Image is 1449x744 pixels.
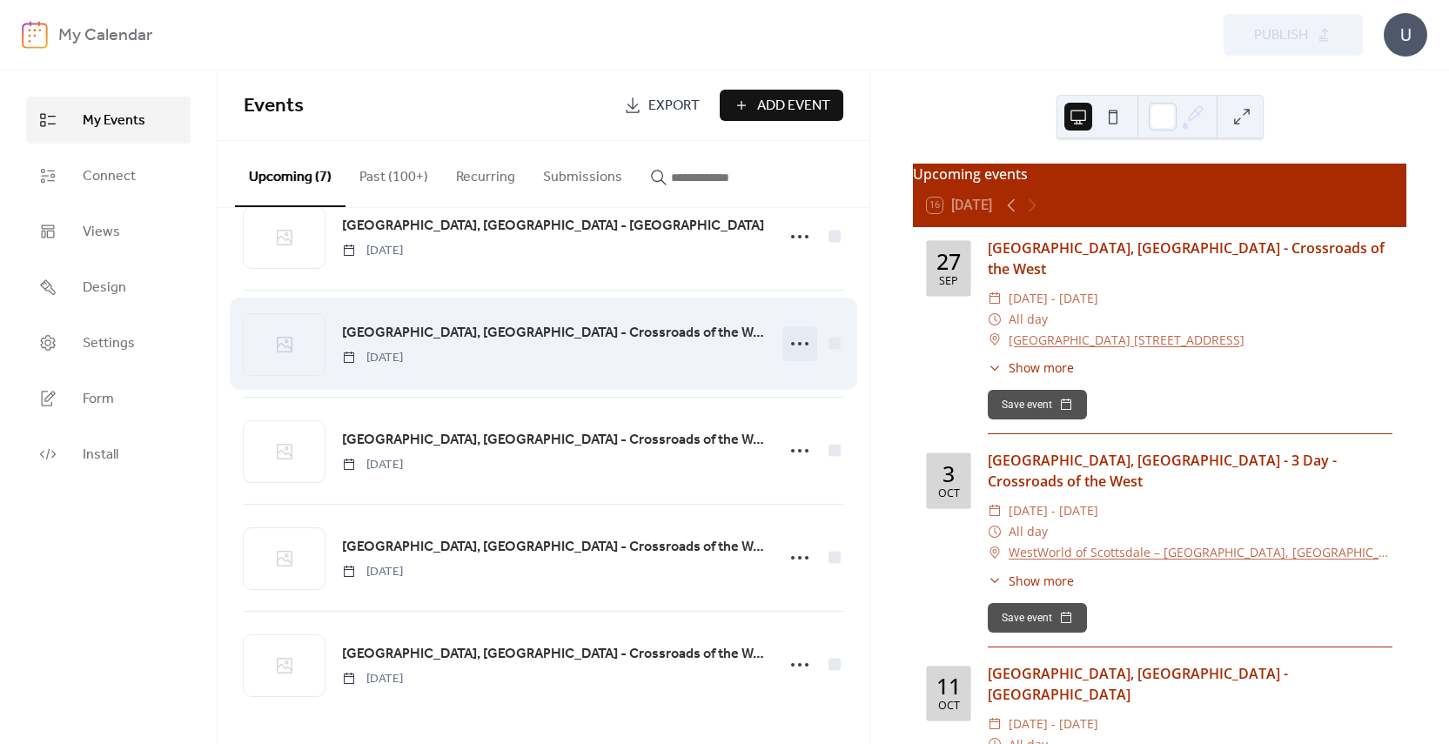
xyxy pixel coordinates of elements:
button: Recurring [442,141,529,205]
span: [DATE] - [DATE] [1009,500,1098,521]
div: [GEOGRAPHIC_DATA], [GEOGRAPHIC_DATA] - Crossroads of the West [988,238,1392,279]
div: ​ [988,500,1002,521]
a: Views [26,208,191,255]
span: Show more [1009,572,1074,590]
span: [DATE] [342,456,403,474]
div: 27 [936,251,961,272]
button: Upcoming (7) [235,141,345,207]
a: [GEOGRAPHIC_DATA], [GEOGRAPHIC_DATA] - Crossroads of the West [342,536,765,559]
a: My Events [26,97,191,144]
button: ​Show more [988,572,1074,590]
span: [DATE] - [DATE] [1009,288,1098,309]
span: [GEOGRAPHIC_DATA], [GEOGRAPHIC_DATA] - Crossroads of the West [342,430,765,451]
span: [DATE] [342,670,403,688]
b: My Calendar [58,19,152,52]
span: Install [83,445,118,466]
div: ​ [988,542,1002,563]
div: [GEOGRAPHIC_DATA], [GEOGRAPHIC_DATA] - 3 Day - Crossroads of the West [988,450,1392,492]
div: ​ [988,309,1002,330]
div: Sep [939,276,958,287]
button: Add Event [720,90,843,121]
span: Form [83,389,114,410]
div: [GEOGRAPHIC_DATA], [GEOGRAPHIC_DATA] - [GEOGRAPHIC_DATA] [988,663,1392,705]
div: ​ [988,521,1002,542]
span: My Events [83,111,145,131]
div: ​ [988,714,1002,734]
span: All day [1009,521,1048,542]
img: logo [22,21,48,49]
button: ​Show more [988,359,1074,377]
span: Connect [83,166,136,187]
a: Connect [26,152,191,199]
div: Oct [938,488,960,499]
span: Add Event [757,96,830,117]
a: Design [26,264,191,311]
span: [DATE] [342,563,403,581]
div: Upcoming events [913,164,1406,184]
span: [GEOGRAPHIC_DATA], [GEOGRAPHIC_DATA] - Crossroads of the West [342,537,765,558]
a: Form [26,375,191,422]
span: [GEOGRAPHIC_DATA], [GEOGRAPHIC_DATA] - Crossroads of the West [342,644,765,665]
a: [GEOGRAPHIC_DATA], [GEOGRAPHIC_DATA] - Crossroads of the West [342,322,765,345]
a: [GEOGRAPHIC_DATA], [GEOGRAPHIC_DATA] - Crossroads of the West [342,429,765,452]
button: Submissions [529,141,636,205]
span: All day [1009,309,1048,330]
span: Show more [1009,359,1074,377]
div: ​ [988,359,1002,377]
button: Past (100+) [345,141,442,205]
button: Save event [988,603,1087,633]
span: [GEOGRAPHIC_DATA], [GEOGRAPHIC_DATA] - [GEOGRAPHIC_DATA] [342,216,764,237]
span: [DATE] [342,242,403,260]
a: Export [611,90,713,121]
div: U [1384,13,1427,57]
div: Oct [938,700,960,712]
div: ​ [988,572,1002,590]
div: 3 [943,463,955,485]
div: ​ [988,288,1002,309]
a: WestWorld of Scottsdale – [GEOGRAPHIC_DATA], [GEOGRAPHIC_DATA], [STREET_ADDRESS] [1009,542,1392,563]
span: Events [244,87,304,125]
a: [GEOGRAPHIC_DATA], [GEOGRAPHIC_DATA] - Crossroads of the West [342,643,765,666]
span: [DATE] - [DATE] [1009,714,1098,734]
div: 11 [936,675,961,697]
a: [GEOGRAPHIC_DATA], [GEOGRAPHIC_DATA] - [GEOGRAPHIC_DATA] [342,215,764,238]
span: [GEOGRAPHIC_DATA], [GEOGRAPHIC_DATA] - Crossroads of the West [342,323,765,344]
a: Install [26,431,191,478]
button: Save event [988,390,1087,419]
span: Design [83,278,126,298]
span: Views [83,222,120,243]
a: Settings [26,319,191,366]
div: ​ [988,330,1002,351]
span: Settings [83,333,135,354]
span: Export [648,96,700,117]
a: [GEOGRAPHIC_DATA] [STREET_ADDRESS] [1009,330,1244,351]
span: [DATE] [342,349,403,367]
